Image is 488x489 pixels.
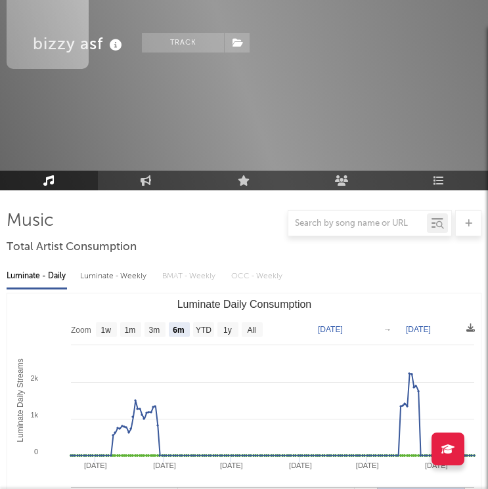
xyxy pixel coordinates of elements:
[153,461,176,469] text: [DATE]
[71,326,91,335] text: Zoom
[356,461,379,469] text: [DATE]
[30,411,38,419] text: 1k
[318,325,343,334] text: [DATE]
[80,265,149,287] div: Luminate - Weekly
[125,326,136,335] text: 1m
[101,326,112,335] text: 1w
[30,374,38,382] text: 2k
[7,240,137,255] span: Total Artist Consumption
[196,326,211,335] text: YTD
[149,326,160,335] text: 3m
[288,219,427,229] input: Search by song name or URL
[406,325,431,334] text: [DATE]
[16,358,25,442] text: Luminate Daily Streams
[384,325,391,334] text: →
[425,461,448,469] text: [DATE]
[7,265,67,287] div: Luminate - Daily
[223,326,232,335] text: 1y
[84,461,107,469] text: [DATE]
[177,299,312,310] text: Luminate Daily Consumption
[142,33,224,53] button: Track
[220,461,243,469] text: [DATE]
[289,461,312,469] text: [DATE]
[34,448,38,456] text: 0
[247,326,255,335] text: All
[173,326,184,335] text: 6m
